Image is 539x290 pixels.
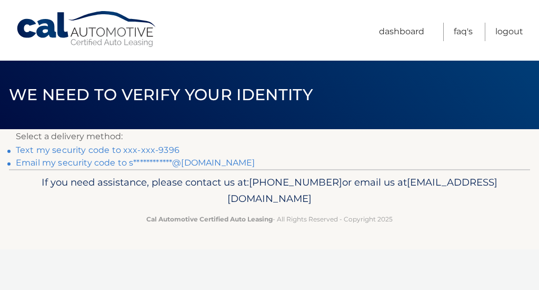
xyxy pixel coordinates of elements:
[25,214,514,225] p: - All Rights Reserved - Copyright 2025
[249,176,342,188] span: [PHONE_NUMBER]
[454,23,473,41] a: FAQ's
[25,174,514,208] p: If you need assistance, please contact us at: or email us at
[379,23,424,41] a: Dashboard
[16,145,179,155] a: Text my security code to xxx-xxx-9396
[16,11,158,48] a: Cal Automotive
[495,23,523,41] a: Logout
[16,129,523,144] p: Select a delivery method:
[146,215,273,223] strong: Cal Automotive Certified Auto Leasing
[9,85,313,104] span: We need to verify your identity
